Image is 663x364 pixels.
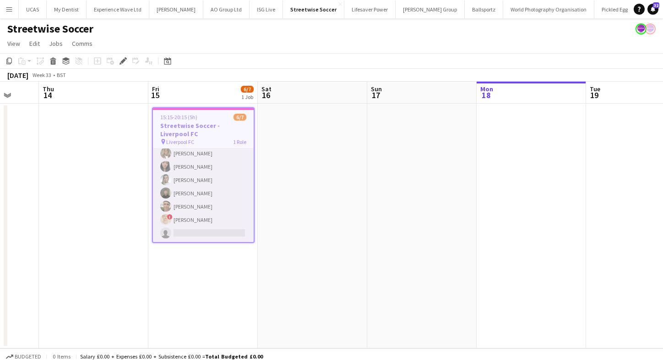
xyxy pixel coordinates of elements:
[396,0,465,18] button: [PERSON_NAME] Group
[5,352,43,362] button: Budgeted
[43,85,54,93] span: Thu
[68,38,96,50] a: Comms
[283,0,344,18] button: Streetwise Soccer
[19,0,47,18] button: UCAS
[153,121,254,138] h3: Streetwise Soccer - Liverpool FC
[7,39,20,48] span: View
[590,85,600,93] span: Tue
[26,38,43,50] a: Edit
[205,353,263,360] span: Total Budgeted £0.00
[72,39,92,48] span: Comms
[15,353,41,360] span: Budgeted
[166,138,194,145] span: Liverpool FC
[7,22,93,36] h1: Streetwise Soccer
[241,86,254,93] span: 6/7
[30,72,53,78] span: Week 33
[503,0,594,18] button: World Photography Organisation
[4,38,24,50] a: View
[647,4,658,15] a: 32
[653,2,659,8] span: 32
[241,94,253,100] div: 1 Job
[234,114,246,121] span: 6/7
[203,0,250,18] button: AO Group Ltd
[636,23,647,34] app-user-avatar: Sophie Barnes
[57,72,66,78] div: BST
[588,90,600,100] span: 19
[152,107,255,243] app-job-card: 15:15-20:15 (5h)6/7Streetwise Soccer - Liverpool FC Liverpool FC1 RoleBrand Ambassador4A6/715:15-...
[370,90,382,100] span: 17
[87,0,149,18] button: Experience Wave Ltd
[371,85,382,93] span: Sun
[250,0,283,18] button: ISG Live
[479,90,493,100] span: 18
[29,39,40,48] span: Edit
[49,39,63,48] span: Jobs
[151,90,159,100] span: 15
[344,0,396,18] button: Lifesaver Power
[233,138,246,145] span: 1 Role
[160,114,197,121] span: 15:15-20:15 (5h)
[80,353,263,360] div: Salary £0.00 + Expenses £0.00 + Subsistence £0.00 =
[149,0,203,18] button: [PERSON_NAME]
[167,214,173,220] span: !
[153,131,254,242] app-card-role: Brand Ambassador4A6/715:15-20:15 (5h)[PERSON_NAME][PERSON_NAME][PERSON_NAME][PERSON_NAME][PERSON_...
[645,23,656,34] app-user-avatar: Sophie Barnes
[47,0,87,18] button: My Dentist
[152,85,159,93] span: Fri
[480,85,493,93] span: Mon
[45,38,66,50] a: Jobs
[594,0,636,18] button: Pickled Egg
[465,0,503,18] button: Ballsportz
[41,90,54,100] span: 14
[261,85,272,93] span: Sat
[50,353,72,360] span: 0 items
[7,71,28,80] div: [DATE]
[260,90,272,100] span: 16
